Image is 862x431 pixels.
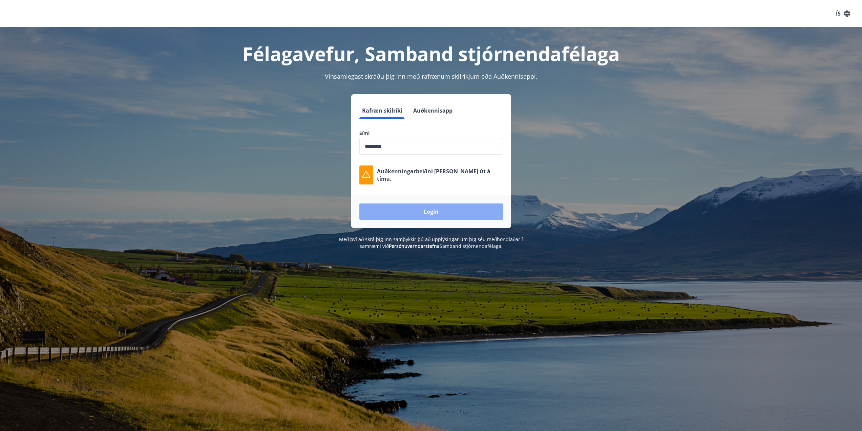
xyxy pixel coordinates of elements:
button: Auðkennisapp [411,102,455,119]
span: Með því að skrá þig inn samþykkir þú að upplýsingar um þig séu meðhöndlaðar í samræmi við Samband... [339,236,523,249]
span: Vinsamlegast skráðu þig inn með rafrænum skilríkjum eða Auðkennisappi. [325,72,538,80]
a: Persónuverndarstefna [389,243,440,249]
button: Login [359,203,503,220]
p: Auðkenningarbeiðni [PERSON_NAME] út á tíma. [377,168,503,182]
button: ÍS [832,7,854,20]
h1: Félagavefur, Samband stjórnendafélaga [195,41,667,66]
label: Sími [359,130,503,137]
button: Rafræn skilríki [359,102,405,119]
